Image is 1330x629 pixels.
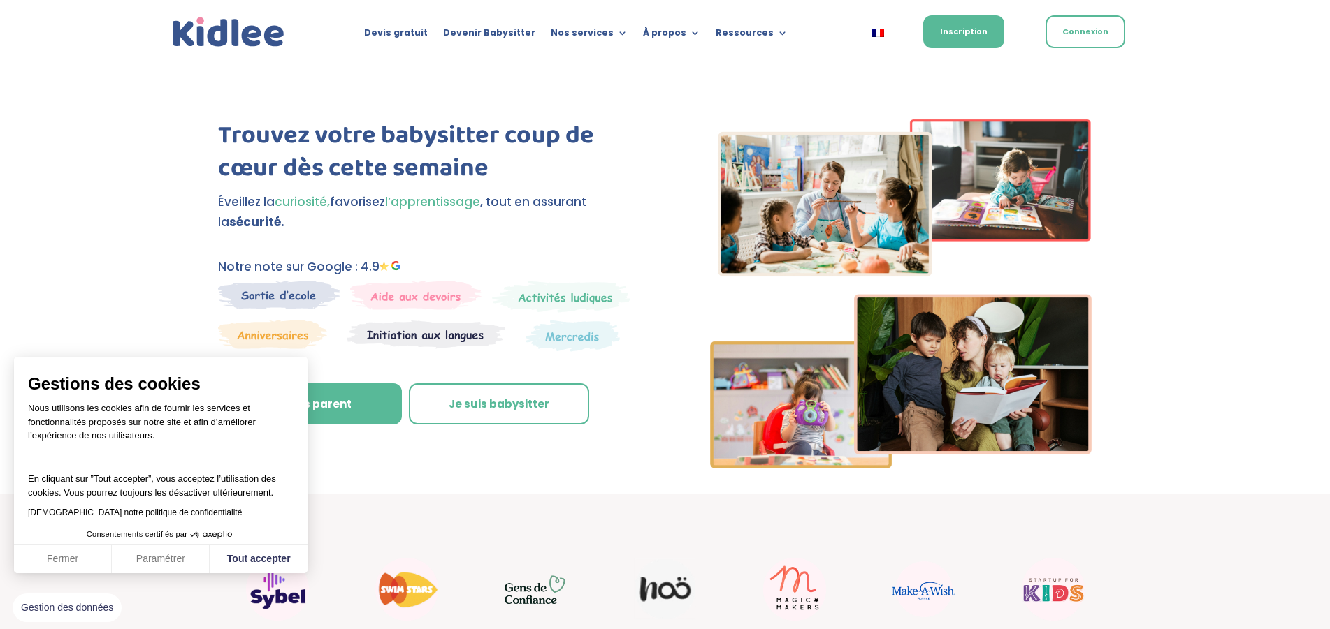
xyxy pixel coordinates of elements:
img: Mercredi [492,281,630,313]
div: 19 / 22 [606,552,725,628]
button: Consentements certifiés par [80,526,242,544]
a: Devenir Babysitter [443,28,535,43]
a: Connexion [1046,15,1125,48]
div: 22 / 22 [994,551,1113,628]
a: Inscription [923,15,1004,48]
img: Swim stars [375,558,438,621]
img: Noo [634,558,697,621]
img: Français [872,29,884,37]
img: Anniversaire [218,320,327,349]
strong: sécurité. [229,214,284,230]
img: Make a wish [892,561,955,617]
p: En cliquant sur ”Tout accepter”, vous acceptez l’utilisation des cookies. Vous pourrez toujours l... [28,459,294,500]
img: GDC [505,575,568,604]
p: Éveillez la favorisez , tout en assurant la [218,192,641,232]
p: Notre note sur Google : 4.9 [218,257,641,277]
button: Tout accepter [210,545,308,574]
div: 17 / 22 [347,551,466,628]
div: 20 / 22 [735,551,854,628]
span: Gestion des données [21,602,113,614]
a: Je suis parent [222,383,402,425]
svg: Axeptio [190,514,232,556]
h1: Trouvez votre babysitter coup de cœur dès cette semaine [218,119,641,192]
img: Sybel [246,558,309,621]
img: startup for kids [1022,558,1085,621]
img: Magic makers [763,558,826,621]
a: Devis gratuit [364,28,428,43]
a: [DEMOGRAPHIC_DATA] notre politique de confidentialité [28,508,242,517]
span: curiosité, [275,193,330,210]
a: Nos services [551,28,628,43]
img: Imgs-2 [710,119,1092,468]
span: Consentements certifiés par [87,531,187,538]
button: Paramétrer [112,545,210,574]
button: Fermer le widget sans consentement [13,593,122,623]
img: weekends [350,281,482,310]
a: À propos [643,28,700,43]
p: Nous utilisons les cookies afin de fournir les services et fonctionnalités proposés sur notre sit... [28,401,294,452]
img: logo_kidlee_bleu [169,14,288,51]
a: Ressources [716,28,788,43]
span: l’apprentissage [385,193,480,210]
button: Fermer [14,545,112,574]
a: Kidlee Logo [169,14,288,51]
div: 18 / 22 [477,558,595,621]
img: Thematique [526,320,620,352]
img: Atelier thematique [347,320,505,349]
div: 16 / 22 [218,551,337,628]
img: Sortie decole [218,281,340,309]
div: 21 / 22 [865,554,983,624]
span: Gestions des cookies [28,373,294,394]
a: Je suis babysitter [409,383,589,425]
